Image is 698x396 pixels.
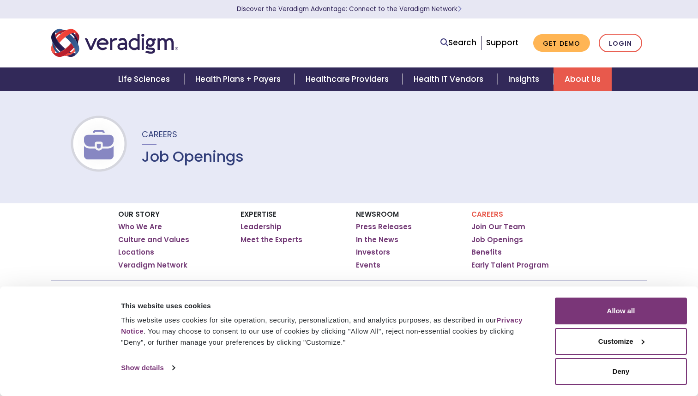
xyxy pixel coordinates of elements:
[486,37,518,48] a: Support
[555,298,687,324] button: Allow all
[356,235,398,244] a: In the News
[107,67,184,91] a: Life Sciences
[142,128,177,140] span: Careers
[356,222,412,232] a: Press Releases
[471,248,502,257] a: Benefits
[118,235,189,244] a: Culture and Values
[471,235,523,244] a: Job Openings
[51,28,178,58] img: Veradigm logo
[241,222,282,232] a: Leadership
[497,67,553,91] a: Insights
[184,67,295,91] a: Health Plans + Payers
[118,222,162,232] a: Who We Are
[118,261,187,270] a: Veradigm Network
[121,361,174,375] a: Show details
[471,222,525,232] a: Join Our Team
[599,34,642,53] a: Login
[440,37,476,49] a: Search
[237,5,462,13] a: Discover the Veradigm Advantage: Connect to the Veradigm NetworkLearn More
[403,67,497,91] a: Health IT Vendors
[554,67,612,91] a: About Us
[121,315,534,348] div: This website uses cookies for site operation, security, personalization, and analytics purposes, ...
[555,358,687,385] button: Deny
[457,5,462,13] span: Learn More
[533,34,590,52] a: Get Demo
[142,148,244,165] h1: Job Openings
[295,67,403,91] a: Healthcare Providers
[241,235,302,244] a: Meet the Experts
[356,248,390,257] a: Investors
[356,261,380,270] a: Events
[118,248,154,257] a: Locations
[121,300,534,311] div: This website uses cookies
[471,261,549,270] a: Early Talent Program
[555,328,687,355] button: Customize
